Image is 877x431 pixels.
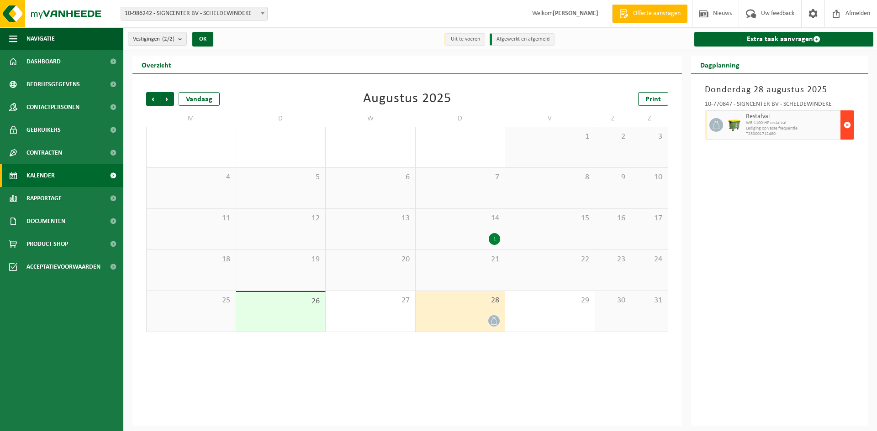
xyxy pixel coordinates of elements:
[133,32,174,46] span: Vestigingen
[26,164,55,187] span: Kalender
[26,210,65,233] span: Documenten
[645,96,661,103] span: Print
[510,254,590,265] span: 22
[420,296,501,306] span: 28
[638,92,668,106] a: Print
[330,296,411,306] span: 27
[705,83,855,97] h3: Donderdag 28 augustus 2025
[728,118,741,132] img: WB-1100-HPE-GN-50
[510,172,590,182] span: 8
[746,126,839,131] span: Lediging op vaste frequentie
[510,296,590,306] span: 29
[636,296,663,306] span: 31
[363,92,451,106] div: Augustus 2025
[510,132,590,142] span: 1
[444,33,485,46] li: Uit te voeren
[691,56,749,73] h2: Dagplanning
[236,110,326,127] td: D
[489,233,500,245] div: 1
[146,110,236,127] td: M
[631,9,683,18] span: Offerte aanvragen
[26,73,80,96] span: Bedrijfsgegevens
[192,32,213,47] button: OK
[705,101,855,110] div: 10-770847 - SIGNCENTER BV - SCHELDEWINDEKE
[746,113,839,120] span: Restafval
[241,172,321,182] span: 5
[151,254,231,265] span: 18
[330,254,411,265] span: 20
[595,110,632,127] td: Z
[26,141,62,164] span: Contracten
[636,254,663,265] span: 24
[241,254,321,265] span: 19
[490,33,555,46] li: Afgewerkt en afgemeld
[505,110,595,127] td: V
[26,27,55,50] span: Navigatie
[162,36,174,42] count: (2/2)
[241,296,321,306] span: 26
[416,110,506,127] td: D
[26,187,62,210] span: Rapportage
[330,213,411,223] span: 13
[636,172,663,182] span: 10
[631,110,668,127] td: Z
[179,92,220,106] div: Vandaag
[26,96,79,119] span: Contactpersonen
[26,233,68,255] span: Product Shop
[600,172,627,182] span: 9
[128,32,187,46] button: Vestigingen(2/2)
[330,172,411,182] span: 6
[26,50,61,73] span: Dashboard
[151,213,231,223] span: 11
[146,92,160,106] span: Vorige
[160,92,174,106] span: Volgende
[694,32,874,47] a: Extra taak aanvragen
[746,120,839,126] span: WB-1100-HP restafval
[26,119,61,141] span: Gebruikers
[600,213,627,223] span: 16
[612,5,687,23] a: Offerte aanvragen
[420,254,501,265] span: 21
[553,10,598,17] strong: [PERSON_NAME]
[132,56,180,73] h2: Overzicht
[420,172,501,182] span: 7
[600,296,627,306] span: 30
[151,296,231,306] span: 25
[151,172,231,182] span: 4
[326,110,416,127] td: W
[600,254,627,265] span: 23
[121,7,268,21] span: 10-986242 - SIGNCENTER BV - SCHELDEWINDEKE
[121,7,267,20] span: 10-986242 - SIGNCENTER BV - SCHELDEWINDEKE
[636,213,663,223] span: 17
[420,213,501,223] span: 14
[510,213,590,223] span: 15
[600,132,627,142] span: 2
[241,213,321,223] span: 12
[26,255,100,278] span: Acceptatievoorwaarden
[636,132,663,142] span: 3
[746,131,839,137] span: T250001712480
